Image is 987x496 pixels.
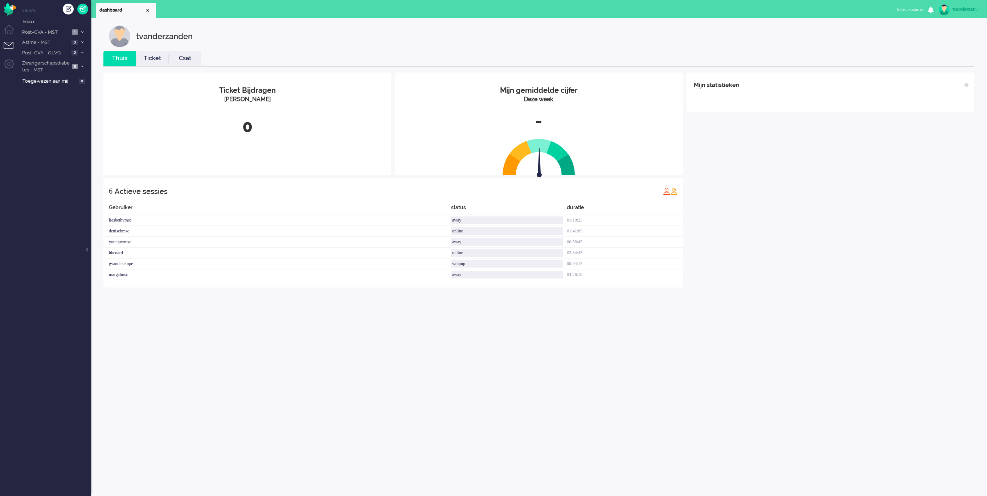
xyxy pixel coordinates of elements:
div: 01:41:09 [567,226,683,237]
div: - [400,109,677,133]
div: duratie [567,204,683,215]
a: Quick Ticket [77,4,88,15]
span: 0 [71,50,78,55]
div: away [451,271,563,278]
span: 0 [79,79,85,84]
span: dashboard [99,7,145,13]
img: flow_omnibird.svg [4,3,16,16]
a: Thuis [103,54,136,63]
li: Views [22,7,91,13]
span: Inbox [22,18,91,25]
li: Dashboard menu [4,25,20,41]
div: liesbethvmsc [103,215,451,226]
div: younjuwmsc [103,237,451,248]
li: Dashboard [96,3,156,18]
div: Deze week [400,95,677,104]
span: Zwangerschapsdiabetes - MST [21,60,70,73]
div: 00:58:45 [567,237,683,248]
div: status [451,204,567,215]
div: hbenard [103,248,451,259]
img: semi_circle.svg [503,139,575,175]
span: Toegewezen aan mij [22,78,77,85]
img: profile_red.svg [663,187,670,195]
div: 01:19:25 [567,215,683,226]
div: online [451,249,563,257]
span: Post-CVA - OLVG [21,50,69,57]
a: Omnidesk [4,5,16,10]
div: 0 [109,115,386,139]
div: Creëer ticket [63,4,74,15]
span: Astma - MST [21,39,69,46]
div: tvanderzanden [136,25,193,47]
li: Admin menu [4,59,20,75]
div: away [451,238,563,246]
a: Toegewezen aan mij 0 [21,77,91,85]
div: Ticket Bijdragen [109,85,386,96]
span: 1 [72,29,78,35]
li: Tickets menu [4,42,20,58]
span: Post-CVA - MST [21,29,70,36]
span: 0 [71,40,78,45]
div: [PERSON_NAME] [109,95,386,104]
img: customer.svg [109,25,131,47]
div: 03:34:43 [567,248,683,259]
li: Thuis [103,51,136,66]
a: Csat [169,54,201,63]
li: Csat [169,51,201,66]
a: Ticket [136,54,169,63]
span: Select status [897,7,919,12]
img: profile_orange.svg [670,187,677,195]
img: avatar [939,4,950,15]
li: Ticket [136,51,169,66]
a: Inbox [21,17,91,25]
div: tvanderzanden [953,6,980,13]
div: gvandekempe [103,259,451,269]
div: margalmsc [103,269,451,280]
div: 00:04:15 [567,259,683,269]
div: denisehmsc [103,226,451,237]
div: 6 [109,184,112,198]
div: Mijn statistieken [694,78,740,92]
div: Mijn gemiddelde cijfer [400,85,677,96]
span: 5 [72,64,78,69]
button: Select status [893,4,928,15]
li: Select status [893,2,928,18]
div: online [451,227,563,235]
div: Gebruiker [103,204,451,215]
img: arrow.svg [524,148,555,179]
a: tvanderzanden [937,4,980,15]
div: away [451,216,563,224]
div: wrapup [451,260,563,268]
div: 04:28:18 [567,269,683,280]
div: Close tab [145,8,151,13]
div: Actieve sessies [115,184,168,199]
